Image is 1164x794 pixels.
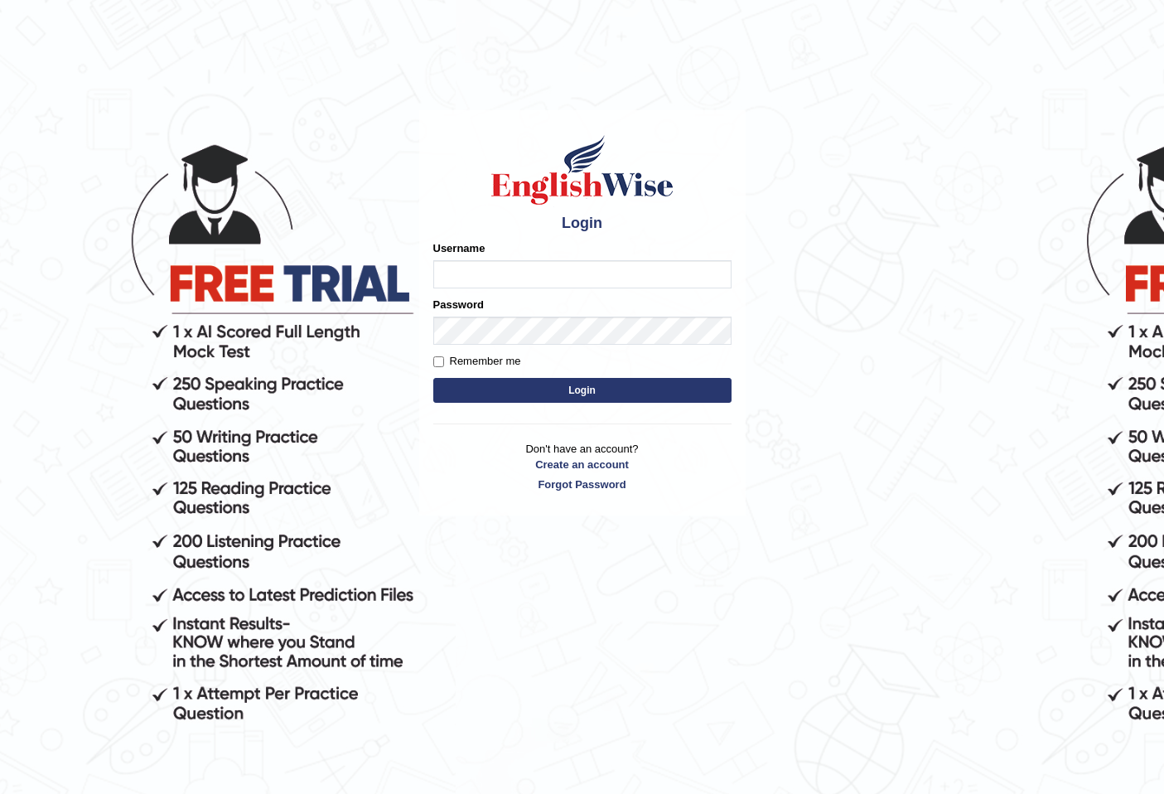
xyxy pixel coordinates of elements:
[433,297,484,312] label: Password
[433,356,444,367] input: Remember me
[433,215,732,232] h4: Login
[433,378,732,403] button: Login
[433,477,732,492] a: Forgot Password
[433,240,485,256] label: Username
[433,441,732,492] p: Don't have an account?
[488,133,677,207] img: Logo of English Wise sign in for intelligent practice with AI
[433,457,732,472] a: Create an account
[433,353,521,370] label: Remember me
